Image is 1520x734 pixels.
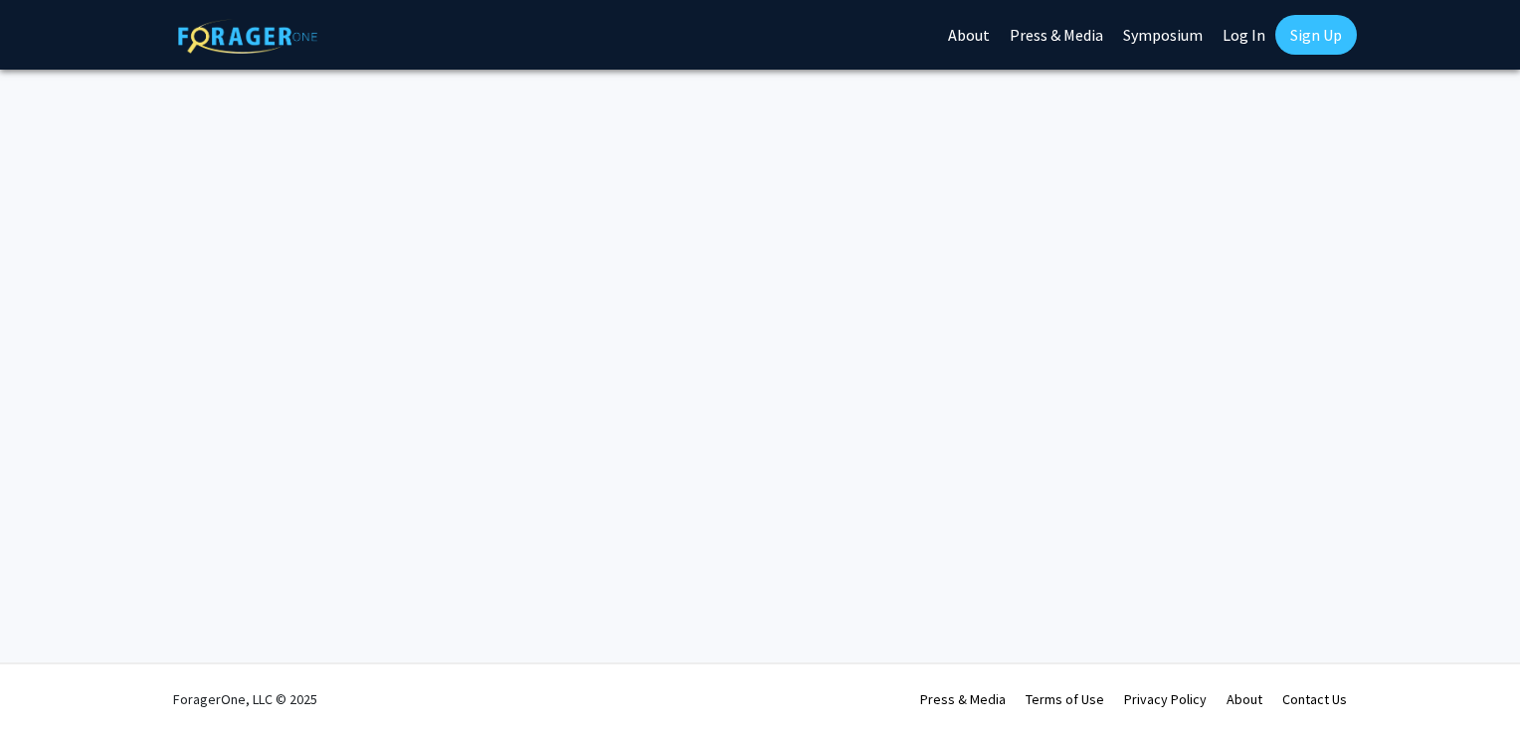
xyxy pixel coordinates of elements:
[1275,15,1357,55] a: Sign Up
[1282,690,1347,708] a: Contact Us
[920,690,1006,708] a: Press & Media
[1026,690,1104,708] a: Terms of Use
[178,19,317,54] img: ForagerOne Logo
[173,664,317,734] div: ForagerOne, LLC © 2025
[1227,690,1262,708] a: About
[1124,690,1207,708] a: Privacy Policy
